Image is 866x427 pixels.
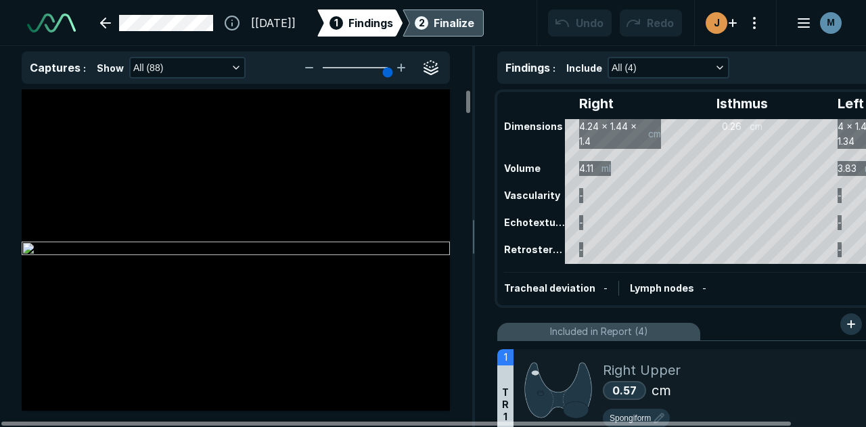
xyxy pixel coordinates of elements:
[22,8,81,38] a: See-Mode Logo
[550,324,648,339] span: Included in Report (4)
[612,60,637,75] span: All (4)
[502,386,509,423] span: T R 1
[27,14,76,32] img: See-Mode Logo
[348,15,393,31] span: Findings
[403,9,484,37] div: 2Finalize
[548,9,612,37] button: Undo
[83,62,86,74] span: :
[97,61,124,75] span: Show
[603,282,608,294] span: -
[827,16,835,30] span: M
[504,282,595,294] span: Tracheal deviation
[524,360,592,420] img: 5x21UgAAAAZJREFUAwBjxfTpoZMZTQAAAABJRU5ErkJggg==
[133,60,163,75] span: All (88)
[504,350,507,365] span: 1
[251,15,296,31] span: [[DATE]]
[505,61,550,74] span: Findings
[652,380,671,401] span: cm
[30,61,81,74] span: Captures
[566,61,602,75] span: Include
[334,16,338,30] span: 1
[706,12,727,34] div: avatar-name
[419,16,425,30] span: 2
[603,360,681,380] span: Right Upper
[553,62,555,74] span: :
[620,9,682,37] button: Redo
[610,412,651,424] span: Spongiform
[820,12,842,34] div: avatar-name
[317,9,403,37] div: 1Findings
[612,384,637,397] span: 0.57
[630,282,694,294] span: Lymph nodes
[788,9,844,37] button: avatar-name
[714,16,720,30] span: J
[702,282,706,294] span: -
[434,15,474,31] div: Finalize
